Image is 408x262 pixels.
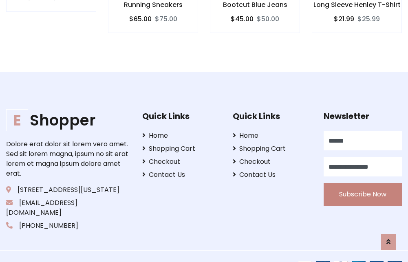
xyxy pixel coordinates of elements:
[6,111,130,129] a: EShopper
[231,15,254,23] h6: $45.00
[142,157,221,167] a: Checkout
[324,111,402,121] h5: Newsletter
[6,109,28,131] span: E
[210,1,300,9] h6: Bootcut Blue Jeans
[324,183,402,206] button: Subscribe Now
[233,111,311,121] h5: Quick Links
[129,15,152,23] h6: $65.00
[142,131,221,141] a: Home
[142,144,221,154] a: Shopping Cart
[233,170,311,180] a: Contact Us
[6,198,130,218] p: [EMAIL_ADDRESS][DOMAIN_NAME]
[142,170,221,180] a: Contact Us
[334,15,354,23] h6: $21.99
[6,221,130,231] p: [PHONE_NUMBER]
[6,111,130,129] h1: Shopper
[6,185,130,195] p: [STREET_ADDRESS][US_STATE]
[6,139,130,178] p: Dolore erat dolor sit lorem vero amet. Sed sit lorem magna, ipsum no sit erat lorem et magna ipsu...
[108,1,198,9] h6: Running Sneakers
[257,14,279,24] del: $50.00
[357,14,380,24] del: $25.99
[233,144,311,154] a: Shopping Cart
[233,157,311,167] a: Checkout
[233,131,311,141] a: Home
[155,14,177,24] del: $75.00
[142,111,221,121] h5: Quick Links
[312,1,401,9] h6: Long Sleeve Henley T-Shirt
